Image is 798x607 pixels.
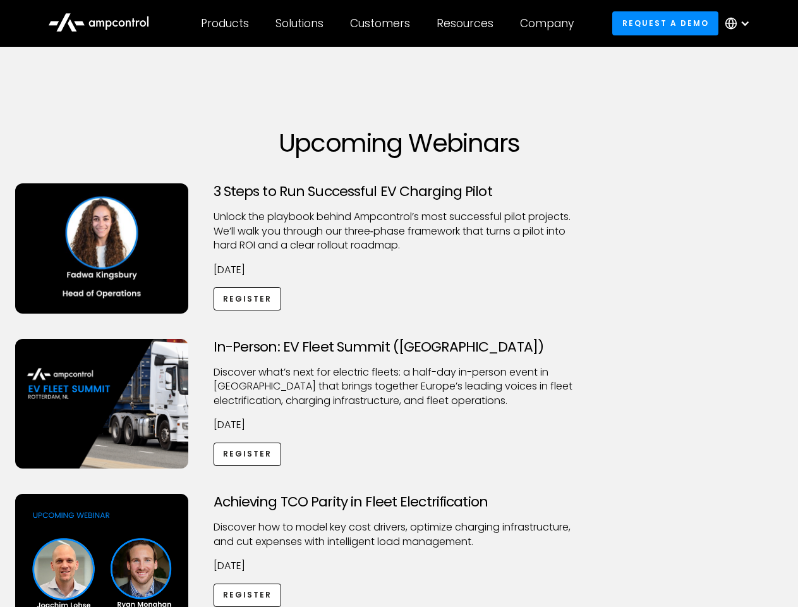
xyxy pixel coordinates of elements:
p: [DATE] [214,263,585,277]
p: Unlock the playbook behind Ampcontrol’s most successful pilot projects. We’ll walk you through ou... [214,210,585,252]
div: Resources [437,16,493,30]
div: Customers [350,16,410,30]
div: Solutions [275,16,323,30]
h3: 3 Steps to Run Successful EV Charging Pilot [214,183,585,200]
h3: Achieving TCO Parity in Fleet Electrification [214,494,585,510]
div: Products [201,16,249,30]
p: ​Discover what’s next for electric fleets: a half-day in-person event in [GEOGRAPHIC_DATA] that b... [214,365,585,408]
a: Register [214,443,282,466]
div: Company [520,16,574,30]
h3: In-Person: EV Fleet Summit ([GEOGRAPHIC_DATA]) [214,339,585,355]
p: Discover how to model key cost drivers, optimize charging infrastructure, and cut expenses with i... [214,520,585,549]
a: Register [214,287,282,310]
a: Request a demo [612,11,718,35]
h1: Upcoming Webinars [15,128,783,158]
a: Register [214,584,282,607]
p: [DATE] [214,559,585,573]
p: [DATE] [214,418,585,432]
